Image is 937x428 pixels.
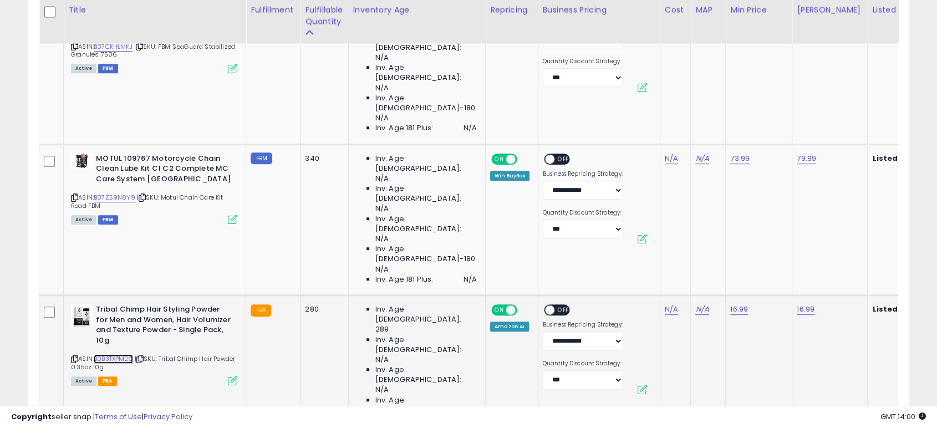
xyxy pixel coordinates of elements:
div: ASIN: [71,154,237,223]
span: All listings currently available for purchase on Amazon [71,215,96,225]
div: 340 [305,154,339,164]
span: FBM [98,215,118,225]
span: Inv. Age [DEMOGRAPHIC_DATA]: [375,184,477,203]
a: Privacy Policy [144,411,192,422]
b: MOTUL 109767 Motorcycle Chain Clean Lube Kit C1 C2 Complete MC Care System [GEOGRAPHIC_DATA] [96,154,231,187]
label: Quantity Discount Strategy: [543,58,623,65]
span: FBA [98,376,117,386]
a: N/A [695,304,709,315]
span: Inv. Age [DEMOGRAPHIC_DATA]: [375,365,477,385]
span: Inv. Age [DEMOGRAPHIC_DATA]: [375,63,477,83]
span: ON [492,305,506,315]
img: 41bwm+fuBNL._SL40_.jpg [71,154,93,169]
div: Fulfillment [251,4,296,16]
div: Min Price [730,4,787,16]
span: All listings currently available for purchase on Amazon [71,376,96,386]
div: Amazon AI [490,322,529,332]
span: N/A [375,264,389,274]
div: Repricing [490,4,533,16]
span: | SKU: FBM SpaGuard Stabilized Granules 7506 [71,42,235,59]
a: N/A [665,304,678,315]
span: Inv. Age [DEMOGRAPHIC_DATA]-180: [375,93,477,113]
a: 79.99 [797,153,816,164]
span: Inv. Age [DEMOGRAPHIC_DATA]: [375,214,477,234]
span: N/A [464,123,477,133]
span: N/A [375,234,389,244]
a: Terms of Use [95,411,142,422]
span: OFF [554,305,572,315]
div: Title [68,4,241,16]
div: Fulfillable Quantity [305,4,343,28]
span: N/A [375,53,389,63]
b: Tribal Chimp Hair Styling Powder for Men and Women, Hair Volumizer and Texture Powder - Single Pa... [96,304,231,348]
div: seller snap | | [11,412,192,422]
a: 16.99 [730,304,748,315]
span: N/A [464,274,477,284]
span: Inv. Age [DEMOGRAPHIC_DATA]-180: [375,395,477,415]
span: Inv. Age [DEMOGRAPHIC_DATA]: [375,154,477,174]
span: N/A [375,83,389,93]
span: All listings currently available for purchase on Amazon [71,64,96,73]
div: [PERSON_NAME] [797,4,863,16]
span: N/A [375,113,389,123]
a: 73.99 [730,153,750,164]
div: MAP [695,4,721,16]
a: B07CKHLMKJ [94,42,133,52]
b: Listed Price: [872,153,923,164]
label: Business Repricing Strategy: [543,321,623,329]
span: Inv. Age 181 Plus: [375,274,434,284]
span: N/A [375,174,389,184]
span: Inv. Age [DEMOGRAPHIC_DATA]: [375,304,477,324]
span: OFF [516,154,533,164]
label: Quantity Discount Strategy: [543,209,623,217]
a: B0B3TXPM2Q [94,354,133,364]
span: OFF [554,154,572,164]
span: Inv. Age [DEMOGRAPHIC_DATA]: [375,335,477,355]
a: N/A [695,153,709,164]
div: ASIN: [71,304,237,384]
small: FBA [251,304,271,317]
label: Business Repricing Strategy: [543,170,623,178]
span: 2025-08-15 14:00 GMT [880,411,926,422]
span: ON [492,154,506,164]
span: OFF [516,305,533,315]
div: 280 [305,304,339,314]
a: 16.99 [797,304,814,315]
strong: Copyright [11,411,52,422]
a: N/A [665,153,678,164]
span: FBM [98,64,118,73]
span: Inv. Age 181 Plus: [375,123,434,133]
span: N/A [375,203,389,213]
div: ASIN: [71,2,237,72]
div: Inventory Age [353,4,481,16]
span: Inv. Age [DEMOGRAPHIC_DATA]-180: [375,244,477,264]
img: 41H7KVYq0oL._SL40_.jpg [71,304,93,327]
span: N/A [375,355,389,365]
a: B07ZS9N8Y9 [94,193,135,202]
span: N/A [375,385,389,395]
div: Win BuyBox [490,171,529,181]
small: FBM [251,152,272,164]
b: Listed Price: [872,304,923,314]
div: Cost [665,4,686,16]
span: | SKU: Tribal Chimp Hair Powder 0.35oz 10g [71,354,235,371]
span: 289 [375,324,389,334]
span: | SKU: Motul Chain Care Kit Road FBM [71,193,223,210]
div: Business Pricing [543,4,655,16]
label: Quantity Discount Strategy: [543,360,623,368]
